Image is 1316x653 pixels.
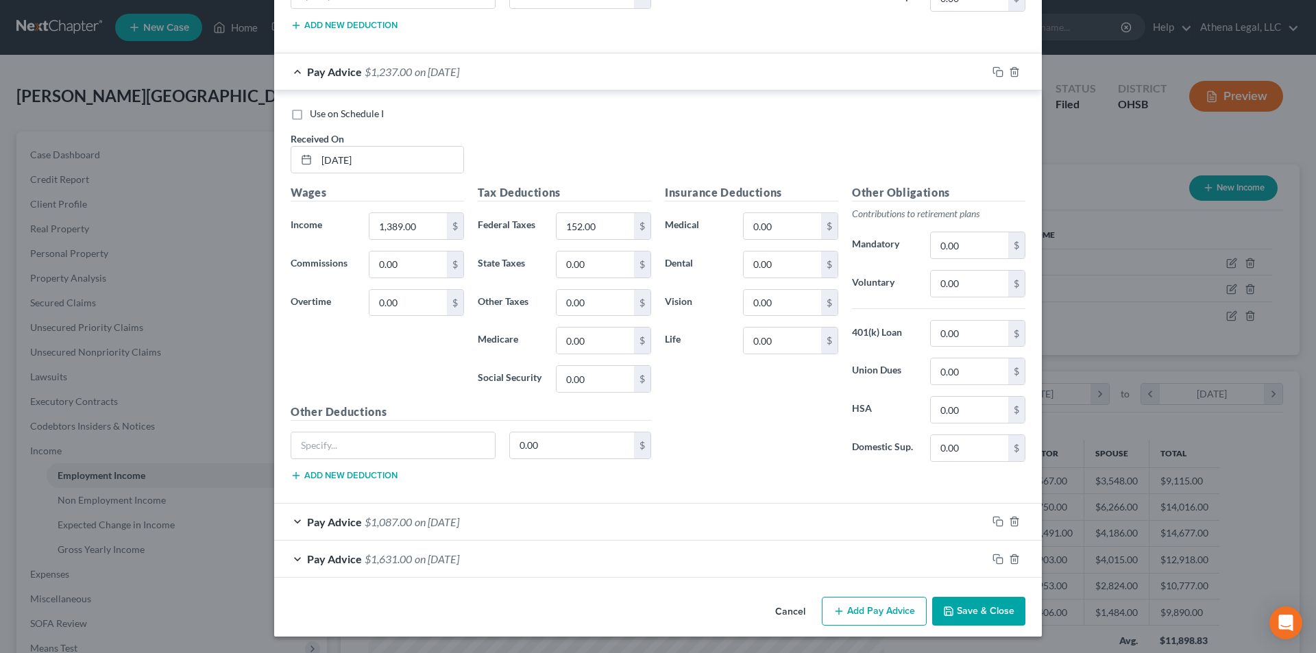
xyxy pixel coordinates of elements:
button: Add Pay Advice [822,597,927,626]
div: $ [634,213,650,239]
div: $ [821,328,838,354]
label: Overtime [284,289,362,317]
input: Specify... [291,432,495,458]
input: 0.00 [744,213,821,239]
h5: Other Obligations [852,184,1025,201]
input: 0.00 [557,251,634,278]
input: 0.00 [744,290,821,316]
button: Cancel [764,598,816,626]
div: $ [634,251,650,278]
h5: Wages [291,184,464,201]
span: $1,087.00 [365,515,412,528]
h5: Tax Deductions [478,184,651,201]
input: MM/DD/YYYY [317,147,463,173]
span: on [DATE] [415,515,459,528]
div: $ [634,366,650,392]
input: 0.00 [557,213,634,239]
label: Union Dues [845,358,923,385]
div: $ [821,251,838,278]
div: $ [1008,271,1025,297]
label: Vision [658,289,736,317]
input: 0.00 [510,432,635,458]
input: 0.00 [557,290,634,316]
label: Commissions [284,251,362,278]
p: Contributions to retirement plans [852,207,1025,221]
button: Add new deduction [291,470,398,481]
div: $ [447,290,463,316]
label: Medical [658,212,736,240]
div: $ [1008,358,1025,384]
label: Medicare [471,327,549,354]
input: 0.00 [931,397,1008,423]
label: Dental [658,251,736,278]
span: Pay Advice [307,515,362,528]
label: Voluntary [845,270,923,297]
div: $ [634,328,650,354]
input: 0.00 [557,366,634,392]
span: Received On [291,133,344,145]
input: 0.00 [931,321,1008,347]
div: $ [821,290,838,316]
button: Add new deduction [291,20,398,31]
label: Federal Taxes [471,212,549,240]
span: $1,631.00 [365,552,412,565]
div: $ [1008,232,1025,258]
label: Domestic Sup. [845,434,923,462]
span: on [DATE] [415,552,459,565]
span: Use on Schedule I [310,108,384,119]
span: Income [291,219,322,230]
span: on [DATE] [415,65,459,78]
input: 0.00 [931,232,1008,258]
input: 0.00 [931,435,1008,461]
label: 401(k) Loan [845,320,923,347]
input: 0.00 [931,358,1008,384]
div: $ [634,290,650,316]
div: Open Intercom Messenger [1269,606,1302,639]
div: $ [447,213,463,239]
input: 0.00 [369,290,447,316]
label: HSA [845,396,923,423]
label: Social Security [471,365,549,393]
input: 0.00 [557,328,634,354]
input: 0.00 [931,271,1008,297]
span: Pay Advice [307,65,362,78]
div: $ [634,432,650,458]
h5: Other Deductions [291,404,651,421]
h5: Insurance Deductions [665,184,838,201]
input: 0.00 [369,251,447,278]
label: Other Taxes [471,289,549,317]
span: Pay Advice [307,552,362,565]
div: $ [1008,321,1025,347]
input: 0.00 [369,213,447,239]
label: Mandatory [845,232,923,259]
div: $ [447,251,463,278]
div: $ [821,213,838,239]
label: State Taxes [471,251,549,278]
button: Save & Close [932,597,1025,626]
div: $ [1008,435,1025,461]
input: 0.00 [744,328,821,354]
label: Life [658,327,736,354]
span: $1,237.00 [365,65,412,78]
div: $ [1008,397,1025,423]
input: 0.00 [744,251,821,278]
